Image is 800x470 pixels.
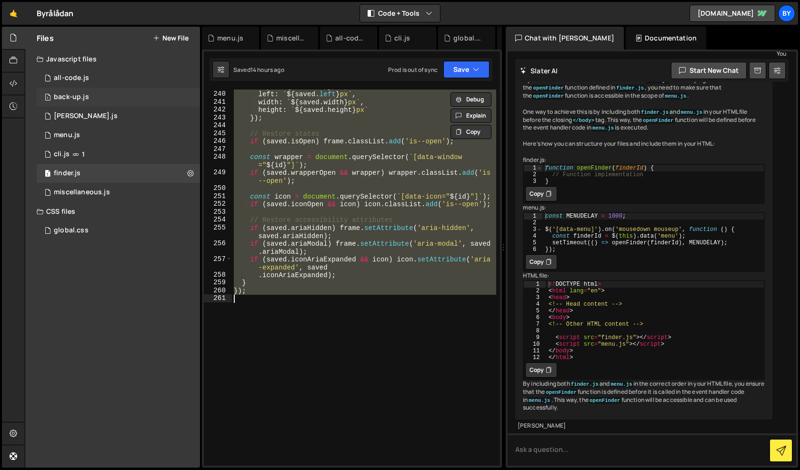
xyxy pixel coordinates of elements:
div: 257 [204,255,232,271]
button: Start new chat [671,62,747,79]
div: menu.js [217,33,243,43]
div: If you want to move the event handler code to while keeping the function defined in , you need to... [515,69,772,420]
div: You [534,49,786,59]
div: 255 [204,224,232,240]
div: 10338/45237.js [37,183,200,202]
div: cli.js [394,33,410,43]
div: 256 [204,240,232,255]
div: 247 [204,145,232,153]
code: openFinder [589,397,621,404]
span: 1 [82,150,85,158]
div: 240 [204,90,232,98]
button: Debug [450,92,491,107]
div: 10 [524,341,546,348]
button: Save [443,61,490,78]
div: miscellaneous.js [276,33,307,43]
span: 1 [45,94,50,102]
div: 10338/23371.js [37,145,200,164]
button: Code + Tools [360,5,440,22]
div: 261 [204,294,232,302]
div: [PERSON_NAME] [518,422,770,430]
div: 244 [204,121,232,130]
div: 3 [524,294,546,301]
div: cli.js [54,150,70,159]
div: 1 [524,165,542,171]
button: Copy [525,254,557,270]
button: Explain [450,109,491,123]
a: By [778,5,795,22]
code: finder.js [615,85,645,91]
div: 2 [524,171,542,178]
div: 14 hours ago [250,66,284,74]
div: finder.js [54,169,80,178]
div: 12 [524,354,546,361]
div: 10338/45267.js [37,88,200,107]
div: 6 [524,246,542,253]
div: 10338/35579.js [37,69,200,88]
div: 11 [524,348,546,354]
div: 259 [204,279,232,287]
code: </body> [572,117,595,124]
div: Byrålådan [37,8,73,19]
h2: Slater AI [520,66,558,75]
div: 3 [524,226,542,233]
a: [DOMAIN_NAME] [690,5,775,22]
div: 250 [204,184,232,192]
div: 1 [524,213,542,220]
code: menu.js [610,381,633,388]
div: 5 [524,308,546,314]
div: Prod is out of sync [388,66,438,74]
div: 241 [204,98,232,106]
div: global.css [453,33,484,43]
div: Documentation [626,27,706,50]
div: 8 [524,328,546,334]
div: 2 [524,220,542,226]
div: 243 [204,114,232,122]
div: 4 [524,233,542,240]
div: CSS files [25,202,200,221]
div: 6 [524,314,546,321]
div: 7 [524,321,546,328]
div: 10338/45238.js [37,126,200,145]
div: 251 [204,192,232,200]
div: [PERSON_NAME].js [54,112,118,120]
div: 249 [204,169,232,184]
div: 252 [204,200,232,208]
div: 260 [204,287,232,295]
div: Saved [233,66,284,74]
div: miscellaneous.js [54,188,110,197]
button: Copy [525,362,557,378]
div: back-up.js [54,93,89,101]
div: 3 [524,178,542,185]
span: 1 [45,170,50,178]
div: 5 [524,240,542,246]
div: 10338/24973.js [37,164,200,183]
div: 10338/45273.js [37,107,200,126]
code: menu.js [591,125,615,131]
div: 254 [204,216,232,224]
div: 248 [204,153,232,169]
code: openFinder [532,85,565,91]
a: 🤙 [2,2,25,25]
code: openFinder [545,389,578,396]
div: Javascript files [25,50,200,69]
code: menu.js [664,93,687,100]
code: finder.js [570,381,600,388]
code: menu.js [680,109,703,116]
h2: Files [37,33,54,43]
div: 9 [524,334,546,341]
div: all-code.js [54,74,89,82]
div: menu.js [54,131,80,140]
div: 10338/24192.css [37,221,200,240]
code: openFinder [642,117,675,124]
button: New File [153,34,189,42]
button: Copy [450,125,491,139]
div: all-code.js [335,33,366,43]
div: Chat with [PERSON_NAME] [506,27,624,50]
code: menu.js [528,397,551,404]
div: 245 [204,130,232,138]
div: 258 [204,271,232,279]
code: finder.js [640,109,670,116]
div: 253 [204,208,232,216]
